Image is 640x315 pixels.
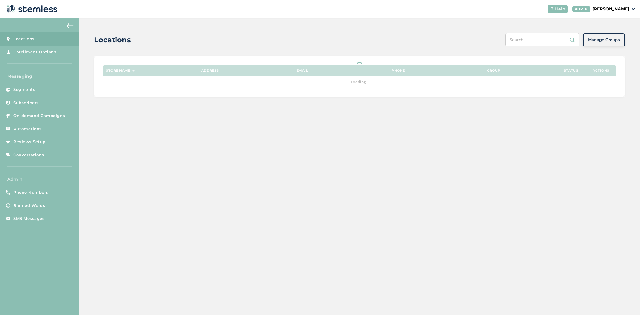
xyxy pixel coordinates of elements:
span: Conversations [13,152,44,158]
iframe: Chat Widget [610,286,640,315]
span: Enrollment Options [13,49,56,55]
input: Search [505,33,579,46]
span: Reviews Setup [13,139,46,145]
span: Locations [13,36,35,42]
span: Subscribers [13,100,39,106]
span: Phone Numbers [13,190,48,196]
span: On-demand Campaigns [13,113,65,119]
img: logo-dark-0685b13c.svg [5,3,58,15]
span: Banned Words [13,203,45,209]
h2: Locations [94,34,131,45]
button: Manage Groups [583,33,625,46]
p: [PERSON_NAME] [593,6,629,12]
span: Manage Groups [588,37,620,43]
img: icon-arrow-back-accent-c549486e.svg [66,23,74,28]
div: ADMIN [572,6,590,12]
img: icon-help-white-03924b79.svg [550,7,554,11]
span: Automations [13,126,42,132]
img: icon_down-arrow-small-66adaf34.svg [632,8,635,10]
span: Segments [13,87,35,93]
span: Help [555,6,565,12]
span: SMS Messages [13,216,44,222]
